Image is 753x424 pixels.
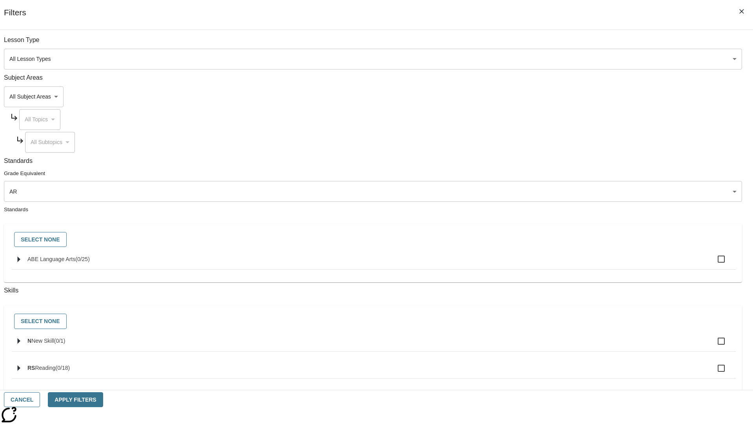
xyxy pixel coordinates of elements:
[4,206,742,213] p: Standards
[4,181,742,202] div: Select a Grade Equivalent
[27,365,35,371] span: RS
[4,286,742,295] p: Skills
[25,132,75,153] div: Select a Subject Area
[4,392,40,408] button: Cancel
[4,170,742,177] p: Grade Equivalent
[4,73,742,82] p: Subject Areas
[4,49,742,69] div: Select a lesson type
[56,365,70,371] span: 0 skills selected/18 skills in group
[12,331,736,412] ul: Select skills
[27,338,31,344] span: N
[10,312,736,331] div: Select skills
[10,230,736,249] div: Select standards
[4,36,742,45] p: Lesson Type
[12,249,736,276] ul: Select standards
[14,314,67,329] button: Select None
[48,392,103,408] button: Apply Filters
[35,365,55,371] span: Reading
[4,8,26,29] h1: Filters
[4,86,64,107] div: Select a Subject Area
[19,109,60,130] div: Select a Subject Area
[27,256,75,262] span: ABE Language Arts
[54,338,65,344] span: 0 skills selected/1 skills in group
[733,3,750,20] button: Close Filters side menu
[14,232,67,247] button: Select None
[75,256,90,262] span: 0 standards selected/25 standards in group
[31,338,54,344] span: New Skill
[4,157,742,166] p: Standards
